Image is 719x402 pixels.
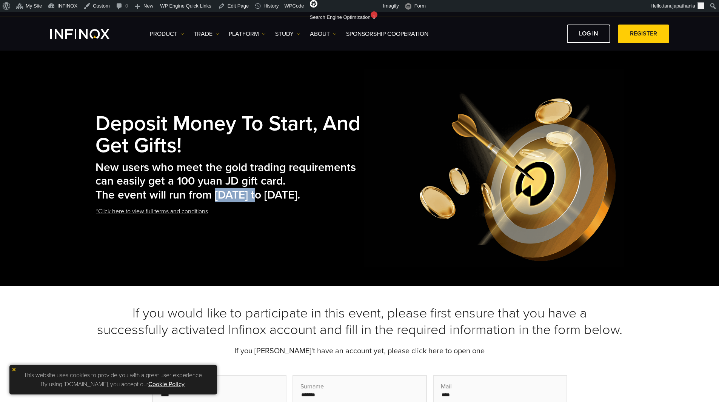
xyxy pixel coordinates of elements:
[194,29,219,39] a: trade
[229,29,266,39] a: platform
[234,347,485,356] font: If you [PERSON_NAME]'t have an account yet, please click here to open one
[26,3,42,9] font: My Site
[310,29,337,39] a: about
[97,305,622,338] font: If you would like to participate in this event, please first ensure that you have a successfully ...
[567,25,610,43] a: Log in
[618,25,669,43] a: Register
[57,3,77,9] font: INFINOX
[373,14,375,20] font: 1
[285,3,304,9] font: WPCode
[11,367,17,372] img: yellow close icon
[95,188,300,202] font: The event will run from [DATE] to [DATE].
[263,3,279,9] font: History
[310,14,371,20] font: Search Engine Optimization
[383,3,399,9] font: Imagify
[194,30,212,38] font: trade
[95,160,356,188] font: New users who meet the gold trading requirements can easily get a 100 yuan JD gift card.
[150,30,177,38] font: product
[579,30,598,37] font: Log in
[95,202,209,221] a: *Click here to view full terms and conditions
[143,3,153,9] font: New
[630,30,657,37] font: Register
[346,29,428,39] a: Sponsorship Cooperation
[346,30,428,38] font: Sponsorship Cooperation
[185,380,186,388] font: .
[229,30,259,38] font: platform
[125,3,128,9] font: 0
[414,3,426,9] font: Form
[275,29,300,39] a: study
[50,29,127,39] a: INFINOX Logo
[275,30,294,38] font: study
[95,111,360,158] font: Deposit money to start, and get gifts!
[150,29,184,39] a: product
[310,30,330,38] font: about
[24,371,203,388] font: This website uses cookies to provide you with a great user experience. By using [DOMAIN_NAME], yo...
[663,3,695,9] font: tanujapathania
[148,380,185,388] a: Cookie Policy
[650,3,663,9] font: Hello,
[228,3,249,9] font: Edit Page
[160,3,211,9] font: WP Engine Quick Links
[93,3,110,9] font: Custom
[96,208,208,215] font: *Click here to view full terms and conditions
